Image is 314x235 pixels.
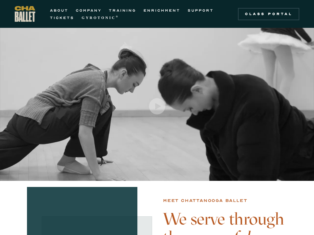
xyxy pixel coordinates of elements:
[238,8,299,20] a: Class Portal
[242,12,296,17] div: Class Portal
[188,7,214,14] a: SUPPORT
[50,7,68,14] a: ABOUT
[163,197,247,204] div: Meet chattanooga ballet
[109,7,136,14] a: TRAINING
[50,14,74,21] a: TICKETS
[116,15,119,18] sup: ®
[82,14,119,21] a: GYROTONIC®
[144,7,180,14] a: ENRICHMENT
[76,7,101,14] a: COMPANY
[15,6,35,22] a: home
[82,16,116,20] strong: GYROTONIC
